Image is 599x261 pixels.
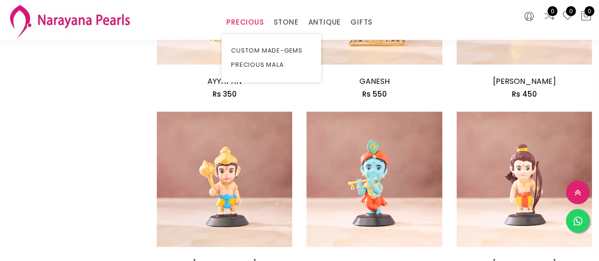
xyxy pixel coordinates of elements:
span: 0 [547,6,557,16]
a: CUSTOM MADE-GEMS [231,44,312,58]
span: Rs 450 [511,89,536,99]
a: 0 [544,10,555,23]
span: 0 [566,6,576,16]
a: GANESH [359,76,390,87]
span: Rs 550 [362,89,387,99]
a: GIFTS [350,15,373,29]
a: AYYAPAN [207,76,241,87]
a: 0 [562,10,573,23]
span: 0 [584,6,594,16]
a: [PERSON_NAME] [492,76,555,87]
a: STONE [273,15,298,29]
a: PRECIOUS [226,15,264,29]
button: 0 [581,10,592,23]
a: ANTIQUE [308,15,341,29]
span: Rs 350 [213,89,237,99]
a: PRECIOUS MALA [231,58,312,72]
